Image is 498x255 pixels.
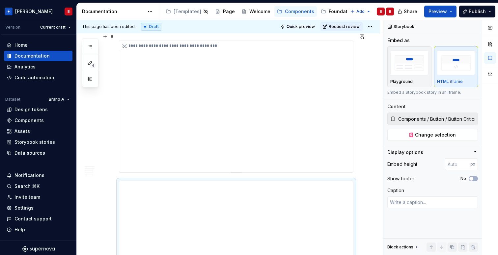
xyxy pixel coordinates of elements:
[15,8,53,15] div: [PERSON_NAME]
[387,103,406,110] div: Content
[239,6,273,17] a: Welcome
[320,22,363,31] button: Request review
[387,242,419,252] div: Block actions
[22,246,55,252] svg: Supernova Logo
[4,214,72,224] button: Contact support
[4,40,72,50] a: Home
[223,8,235,15] div: Page
[4,137,72,147] a: Storybook stories
[14,53,50,59] div: Documentation
[1,4,75,18] button: [PERSON_NAME]B
[287,24,315,29] span: Quick preview
[329,24,360,29] span: Request review
[4,203,72,213] a: Settings
[380,9,382,14] div: B
[348,7,373,16] button: Add
[387,187,404,194] div: Caption
[329,8,357,15] div: Foundations
[387,90,478,95] div: Embed a Storybook story in an iframe.
[387,37,410,44] div: Embed as
[437,51,475,75] img: placeholder
[174,8,201,15] div: [Templates]
[4,126,72,137] a: Assets
[274,6,317,17] a: Components
[429,8,447,15] span: Preview
[387,175,414,182] div: Show footer
[4,181,72,191] button: Search ⌘K
[4,224,72,235] button: Help
[5,97,20,102] div: Dataset
[387,149,423,156] div: Display options
[68,9,70,14] div: B
[5,8,13,15] img: 049812b6-2877-400d-9dc9-987621144c16.png
[82,8,144,15] div: Documentation
[4,62,72,72] a: Analytics
[437,79,463,84] p: HTML iframe
[14,150,45,156] div: Data sources
[14,139,55,145] div: Storybook stories
[356,9,365,14] span: Add
[46,95,72,104] button: Brand A
[90,63,96,68] span: 4
[212,6,237,17] a: Page
[14,194,40,200] div: Invite team
[14,74,54,81] div: Code automation
[4,51,72,61] a: Documentation
[390,79,413,84] p: Playground
[470,162,475,167] p: px
[249,8,270,15] div: Welcome
[14,128,30,135] div: Assets
[163,6,211,17] a: [Templates]
[14,172,44,179] div: Notifications
[5,25,20,30] div: Version
[459,6,495,17] button: Publish
[389,9,391,14] div: B
[394,6,422,17] button: Share
[434,46,478,87] button: placeholderHTML iframe
[4,72,72,83] a: Code automation
[285,8,314,15] div: Components
[14,205,34,211] div: Settings
[4,170,72,181] button: Notifications
[40,25,66,30] span: Current draft
[141,23,161,31] div: Draft
[460,176,466,181] label: No
[445,158,470,170] input: Auto
[4,115,72,126] a: Components
[424,6,456,17] button: Preview
[14,64,36,70] div: Analytics
[387,46,431,87] button: placeholderPlayground
[469,8,486,15] span: Publish
[278,22,318,31] button: Quick preview
[82,24,136,29] span: This page has been edited.
[14,117,44,124] div: Components
[318,6,360,17] a: Foundations
[4,148,72,158] a: Data sources
[49,97,64,102] span: Brand A
[14,226,25,233] div: Help
[163,5,347,18] div: Page tree
[14,183,40,190] div: Search ⌘K
[387,129,478,141] button: Change selection
[387,161,417,167] div: Embed height
[387,149,478,156] button: Display options
[404,8,417,15] span: Share
[14,42,28,48] div: Home
[4,192,72,202] a: Invite team
[387,244,413,250] div: Block actions
[14,216,52,222] div: Contact support
[4,104,72,115] a: Design tokens
[390,51,429,75] img: placeholder
[14,106,48,113] div: Design tokens
[37,23,74,32] button: Current draft
[415,132,456,138] span: Change selection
